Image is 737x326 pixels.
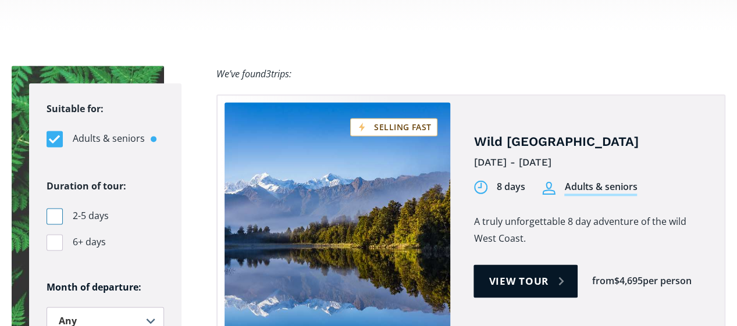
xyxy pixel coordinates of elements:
[643,274,692,288] div: per person
[73,208,109,224] span: 2-5 days
[473,153,707,171] div: [DATE] - [DATE]
[504,180,525,194] div: days
[496,180,501,194] div: 8
[47,178,126,195] legend: Duration of tour:
[73,234,106,250] span: 6+ days
[216,66,291,83] div: We’ve found trips:
[614,274,643,288] div: $4,695
[473,213,707,247] p: A truly unforgettable 8 day adventure of the wild West Coast.
[564,180,637,196] div: Adults & seniors
[592,274,614,288] div: from
[47,101,104,117] legend: Suitable for:
[73,131,145,146] span: Adults & seniors
[473,264,578,298] a: View tour
[47,281,164,293] h6: Month of departure:
[266,67,271,80] span: 3
[473,134,707,151] h4: Wild [GEOGRAPHIC_DATA]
